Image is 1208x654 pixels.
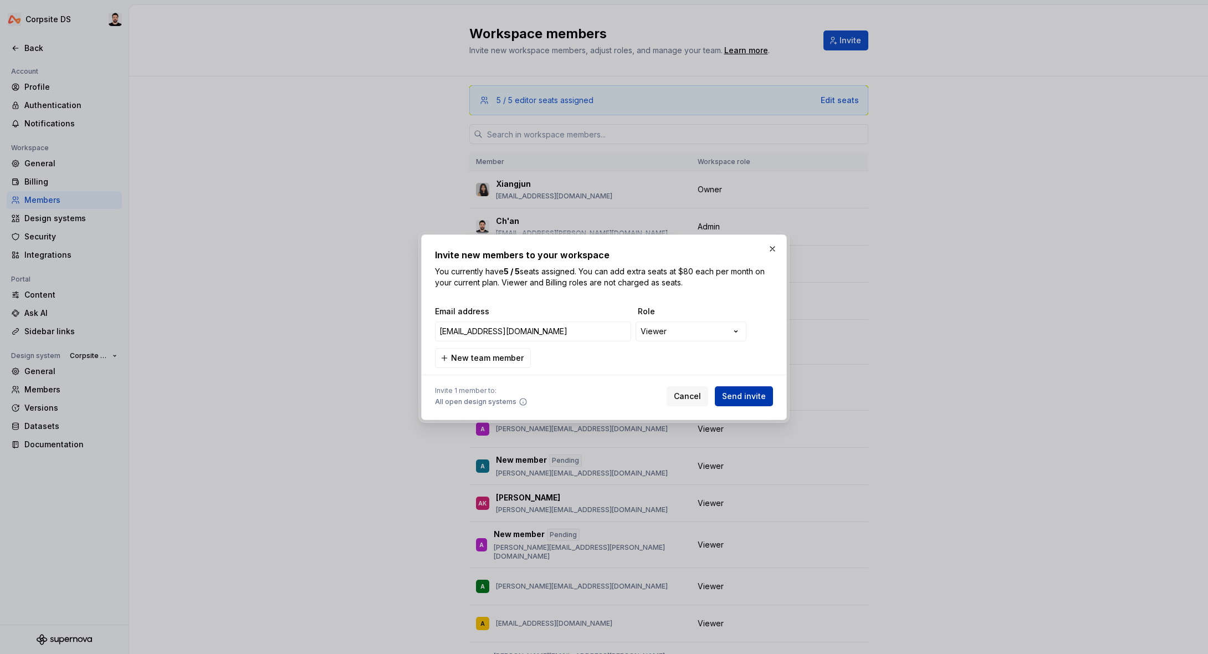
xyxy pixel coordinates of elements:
[504,267,520,276] b: 5 / 5
[638,306,749,317] span: Role
[722,391,766,402] span: Send invite
[674,391,701,402] span: Cancel
[435,306,633,317] span: Email address
[715,386,773,406] button: Send invite
[435,248,773,262] h2: Invite new members to your workspace
[435,386,528,395] span: Invite 1 member to:
[667,386,708,406] button: Cancel
[435,266,773,288] p: You currently have seats assigned. You can add extra seats at $80 each per month on your current ...
[451,352,524,364] span: New team member
[435,348,531,368] button: New team member
[435,397,516,406] span: All open design systems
